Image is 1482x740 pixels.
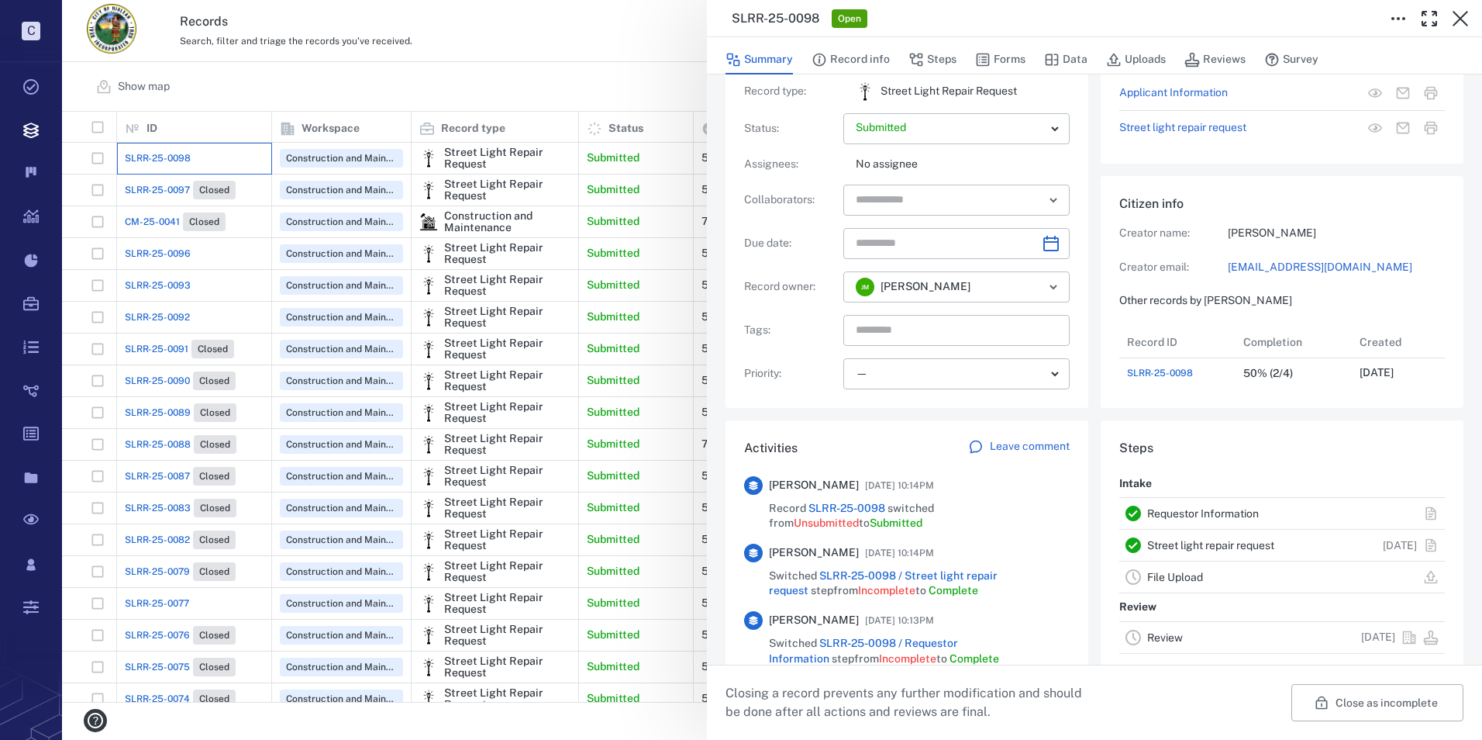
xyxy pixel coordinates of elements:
[744,279,837,295] p: Record owner :
[1243,368,1293,379] div: 50% (2/4)
[1119,260,1228,275] p: Creator email:
[744,366,837,382] p: Priority :
[1389,114,1417,142] button: Mail form
[835,12,864,26] span: Open
[769,613,859,628] span: [PERSON_NAME]
[732,9,819,28] h3: SLRR-25-0098
[744,192,837,208] p: Collaborators :
[1119,293,1445,309] p: Other records by [PERSON_NAME]
[725,684,1094,721] p: Closing a record prevents any further modification and should be done after all actions and revie...
[1101,176,1463,420] div: Citizen infoCreator name:[PERSON_NAME]Creator email:[EMAIL_ADDRESS][DOMAIN_NAME]Other records by ...
[744,323,837,338] p: Tags :
[1184,45,1246,74] button: Reviews
[1414,3,1445,34] button: Toggle Fullscreen
[1445,3,1476,34] button: Close
[908,45,956,74] button: Steps
[1119,85,1228,101] a: Applicant Information
[929,584,978,596] span: Complete
[744,157,837,172] p: Assignees :
[1119,327,1236,358] div: Record ID
[1127,366,1193,380] a: SLRR-25-0098
[1291,684,1463,721] button: Close as incomplete
[856,82,874,101] div: Street Light Repair Request
[1417,79,1445,107] button: Print form
[1119,439,1445,458] h6: Steps
[769,637,958,665] a: SLRR-25-0098 / Requestor Information
[725,45,793,74] button: Summary
[1101,420,1463,685] div: StepsIntakeRequestor InformationStreet light repair request[DATE]File UploadReviewReview[DATE]
[865,611,934,630] span: [DATE] 10:13PM
[1101,33,1463,176] div: FormsApplicant InformationView form in the stepMail formPrint formStreet light repair requestView...
[769,569,1070,599] span: Switched step from to
[744,439,798,458] h6: Activities
[1106,45,1166,74] button: Uploads
[1361,114,1389,142] button: View form in the step
[1147,631,1183,644] a: Review
[1119,593,1156,621] p: Review
[1127,320,1177,364] div: Record ID
[1236,327,1352,358] div: Completion
[1228,260,1445,275] a: [EMAIL_ADDRESS][DOMAIN_NAME]
[1147,571,1203,583] a: File Upload
[879,652,936,665] span: Incomplete
[769,545,859,561] span: [PERSON_NAME]
[865,544,934,562] span: [DATE] 10:14PM
[808,502,885,514] a: SLRR-25-0098
[1417,114,1445,142] button: Print form
[1119,470,1152,498] p: Intake
[881,84,1017,99] p: Street Light Repair Request
[858,584,915,596] span: Incomplete
[769,569,998,597] a: SLRR-25-0098 / Street light repair request
[856,120,1045,136] p: Submitted
[968,439,1070,458] a: Leave comment
[1228,226,1445,241] p: [PERSON_NAME]
[881,279,970,295] span: [PERSON_NAME]
[1147,539,1274,552] a: Street light repair request
[769,478,859,493] span: [PERSON_NAME]
[1243,320,1302,364] div: Completion
[870,517,922,529] span: Submitted
[769,501,1070,531] span: Record switched from to
[1360,365,1394,381] p: [DATE]
[1383,538,1417,554] p: [DATE]
[1264,45,1318,74] button: Survey
[856,278,874,296] div: J M
[1352,327,1468,358] div: Created
[35,11,67,25] span: Help
[950,652,999,665] span: Complete
[725,33,1088,420] div: Record infoRecord type:icon Street Light Repair RequestStreet Light Repair RequestStatus:Assignee...
[1389,79,1417,107] button: Mail form
[865,476,934,495] span: [DATE] 10:14PM
[990,439,1070,455] p: Leave comment
[1383,3,1414,34] button: Toggle to Edit Boxes
[1119,195,1445,213] h6: Citizen info
[1044,45,1087,74] button: Data
[975,45,1025,74] button: Forms
[1119,120,1246,136] a: Street light repair request
[1360,320,1401,364] div: Created
[22,22,40,40] p: C
[1361,630,1395,645] p: [DATE]
[769,636,1070,666] span: Switched step from to
[1036,228,1067,259] button: Choose date
[794,517,859,529] span: Unsubmitted
[1043,189,1064,211] button: Open
[856,82,874,101] img: icon Street Light Repair Request
[744,121,837,137] p: Status :
[856,157,1070,172] p: No assignee
[744,236,837,251] p: Due date :
[856,365,1045,382] div: —
[744,84,837,99] p: Record type :
[1361,79,1389,107] button: View form in the step
[1119,226,1228,241] p: Creator name:
[1147,507,1259,520] a: Requestor Information
[812,45,890,74] button: Record info
[1043,276,1064,298] button: Open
